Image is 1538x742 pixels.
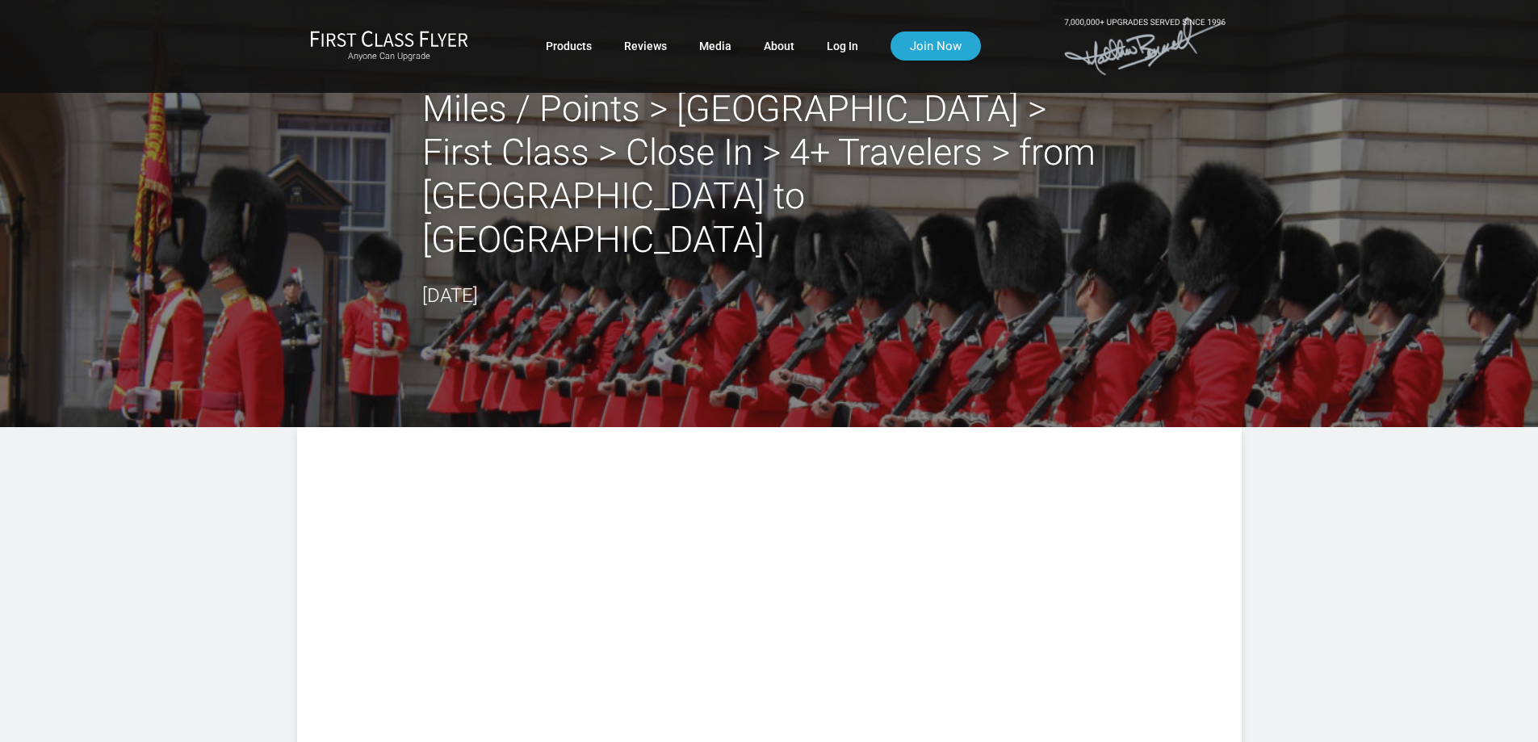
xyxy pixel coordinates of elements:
a: Log In [827,31,858,61]
a: About [764,31,794,61]
a: Media [699,31,731,61]
a: Reviews [624,31,667,61]
img: First Class Flyer [310,30,468,47]
img: summary.svg [378,492,1161,638]
h2: Miles / Points > [GEOGRAPHIC_DATA] > First Class > Close In > 4+ Travelers > from [GEOGRAPHIC_DAT... [422,87,1117,262]
a: Join Now [891,31,981,61]
a: First Class FlyerAnyone Can Upgrade [310,30,468,62]
a: Products [546,31,592,61]
small: Anyone Can Upgrade [310,51,468,62]
time: [DATE] [422,284,478,307]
